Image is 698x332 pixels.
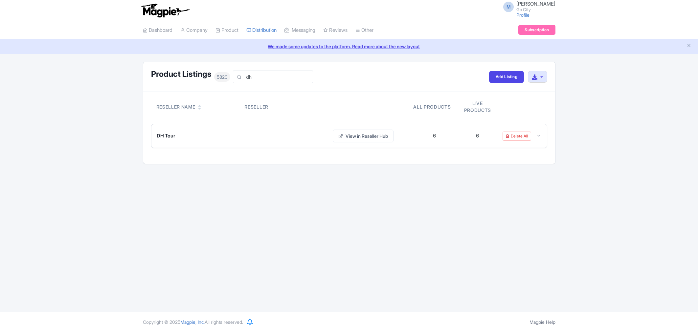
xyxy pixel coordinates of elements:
span: DH Tour [157,132,175,140]
a: Company [180,21,208,39]
span: Magpie, Inc. [180,319,205,325]
button: Close announcement [687,42,691,50]
img: logo-ab69f6fb50320c5b225c76a69d11143b.png [140,3,191,18]
div: Live products [459,100,496,114]
div: 6 [476,132,479,140]
a: Dashboard [143,21,172,39]
a: Other [355,21,373,39]
a: Distribution [246,21,277,39]
a: We made some updates to the platform. Read more about the new layout [4,43,694,50]
a: M [PERSON_NAME] Go City [499,1,555,12]
div: Copyright © 2025 All rights reserved. [139,319,247,325]
div: 6 [433,132,436,140]
small: Go City [516,8,555,12]
a: Subscription [518,25,555,35]
span: 5820 [214,72,230,82]
div: Reseller [244,103,325,110]
a: Add Listing [489,71,524,83]
a: Delete All [503,132,531,141]
div: Reseller Name [156,103,195,110]
a: Magpie Help [529,319,555,325]
span: M [503,2,514,12]
a: Messaging [284,21,315,39]
a: View in Reseller Hub [333,130,394,142]
input: Search By Reseller Name [233,71,313,83]
a: Profile [516,12,529,18]
span: [PERSON_NAME] [516,1,555,7]
a: Reviews [323,21,348,39]
h1: Product Listings [151,70,212,78]
a: Product [215,21,238,39]
div: All products [413,103,451,110]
